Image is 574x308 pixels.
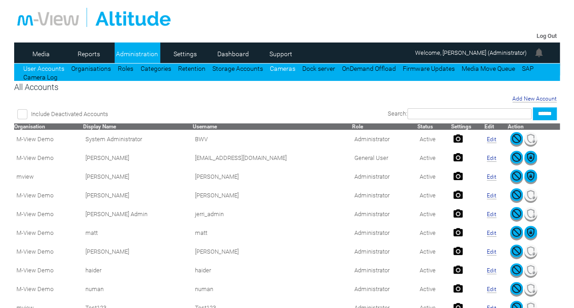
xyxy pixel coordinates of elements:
[524,158,537,165] a: Reset MFA
[453,134,463,143] img: camera24.png
[352,130,417,149] td: Administrator
[453,265,463,274] img: camera24.png
[524,132,537,145] img: mfa-shield-white-icon.svg
[510,244,523,257] img: user-active-green-icon.svg
[417,205,451,223] td: Active
[85,248,129,255] span: Contact Method: SMS and Email
[451,123,484,130] th: Settings
[510,214,523,221] a: Deactivate
[352,242,417,261] td: Administrator
[537,32,557,39] a: Log Out
[524,233,537,240] a: Reset MFA
[140,65,171,72] a: Categories
[524,188,537,201] img: mfa-shield-white-icon.svg
[352,149,417,167] td: General User
[16,192,53,199] span: M-View Demo
[487,286,496,293] a: Edit
[14,123,45,130] a: Organisation
[417,280,451,298] td: Active
[533,47,544,58] img: bell24.png
[352,280,417,298] td: Administrator
[31,111,108,117] span: Include Deactivated Accounts
[352,186,417,205] td: Administrator
[487,136,496,143] a: Edit
[16,248,53,255] span: M-View Demo
[453,153,463,162] img: camera24.png
[510,170,523,182] img: user-active-green-icon.svg
[524,263,537,276] img: mfa-shield-white-icon.svg
[417,242,451,261] td: Active
[453,171,463,181] img: camera24.png
[510,252,523,259] a: Deactivate
[352,123,363,130] a: Role
[524,170,537,182] img: mfa-shield-green-icon.svg
[524,139,537,146] a: MFA Not Set
[85,286,104,292] span: Contact Method: SMS and Email
[85,192,129,199] span: Contact Method: SMS and Email
[461,65,515,72] a: Media Move Queue
[195,136,208,143] span: BWV
[415,49,527,56] span: Welcome, [PERSON_NAME] (Administrator)
[510,289,523,296] a: Deactivate
[510,263,523,276] img: user-active-green-icon.svg
[85,154,129,161] span: Contact Method: Email
[453,284,463,293] img: camera24.png
[487,267,496,274] a: Edit
[510,282,523,295] img: user-active-green-icon.svg
[16,173,34,180] span: mview
[487,230,496,237] a: Edit
[342,65,395,72] a: OnDemand Offload
[524,289,537,296] a: MFA Not Set
[23,74,58,81] a: Camera Log
[195,154,287,161] span: matt@mview.com.au
[85,229,98,236] span: Contact Method: SMS and Email
[487,155,496,162] a: Edit
[352,223,417,242] td: Administrator
[510,132,523,145] img: user-active-green-icon.svg
[67,47,111,61] a: Reports
[417,130,451,149] td: Active
[193,123,217,130] a: Username
[510,271,523,277] a: Deactivate
[510,158,523,165] a: Deactivate
[417,123,433,130] a: Status
[16,211,53,218] span: M-View Demo
[417,167,451,186] td: Active
[195,229,207,236] span: matt
[85,267,101,274] span: Contact Method: SMS and Email
[71,65,111,72] a: Organisations
[510,207,523,220] img: user-active-green-icon.svg
[352,205,417,223] td: Administrator
[510,139,523,146] a: Deactivate
[16,154,53,161] span: M-View Demo
[16,136,53,143] span: M-View Demo
[258,47,303,61] a: Support
[521,65,533,72] a: SAP
[85,136,142,143] span: Contact Method: None
[23,65,64,72] a: User Accounts
[524,244,537,257] img: mfa-shield-white-icon.svg
[14,82,58,92] span: All Accounts
[487,249,496,255] a: Edit
[178,65,205,72] a: Retention
[195,286,213,292] span: numan
[16,267,53,274] span: M-View Demo
[195,192,239,199] span: Jerri
[16,229,53,236] span: M-View Demo
[417,149,451,167] td: Active
[302,65,335,72] a: Dock server
[118,65,133,72] a: Roles
[417,223,451,242] td: Active
[508,123,560,130] th: Action
[524,151,537,164] img: mfa-shield-green-icon.svg
[163,47,207,61] a: Settings
[195,248,239,255] span: josh
[524,214,537,221] a: MFA Not Set
[512,96,557,102] a: Add New Account
[524,207,537,220] img: mfa-shield-white-icon.svg
[510,177,523,184] a: Deactivate
[524,226,537,239] img: mfa-shield-green-icon.svg
[16,286,53,292] span: M-View Demo
[85,173,129,180] span: Contact Method: SMS
[510,188,523,201] img: user-active-green-icon.svg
